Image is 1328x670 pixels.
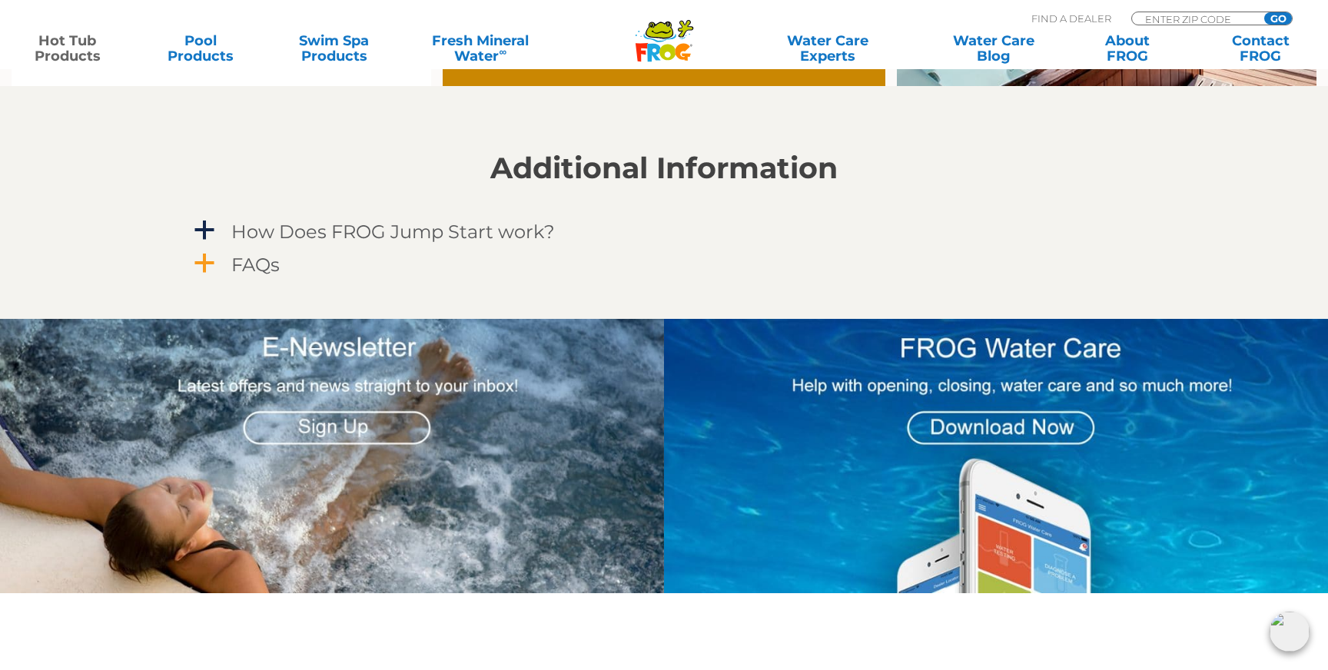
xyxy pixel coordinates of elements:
a: ContactFROG [1209,33,1313,64]
a: Water CareBlog [942,33,1046,64]
h4: How Does FROG Jump Start work? [231,221,555,242]
a: a FAQs [191,250,1137,279]
a: a How Does FROG Jump Start work? [191,217,1137,246]
img: App Graphic [664,319,1328,594]
a: AboutFROG [1075,33,1179,64]
span: a [193,252,216,275]
h4: FAQs [231,254,280,275]
a: Fresh MineralWater∞ [416,33,546,64]
input: Zip Code Form [1144,12,1247,25]
sup: ∞ [499,45,506,58]
a: Water CareExperts [744,33,912,64]
p: Find A Dealer [1031,12,1111,25]
img: openIcon [1270,612,1310,652]
span: a [193,219,216,242]
a: PoolProducts [149,33,253,64]
a: Swim SpaProducts [282,33,386,64]
h2: Additional Information [191,151,1137,185]
input: GO [1264,12,1292,25]
a: Hot TubProducts [15,33,119,64]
